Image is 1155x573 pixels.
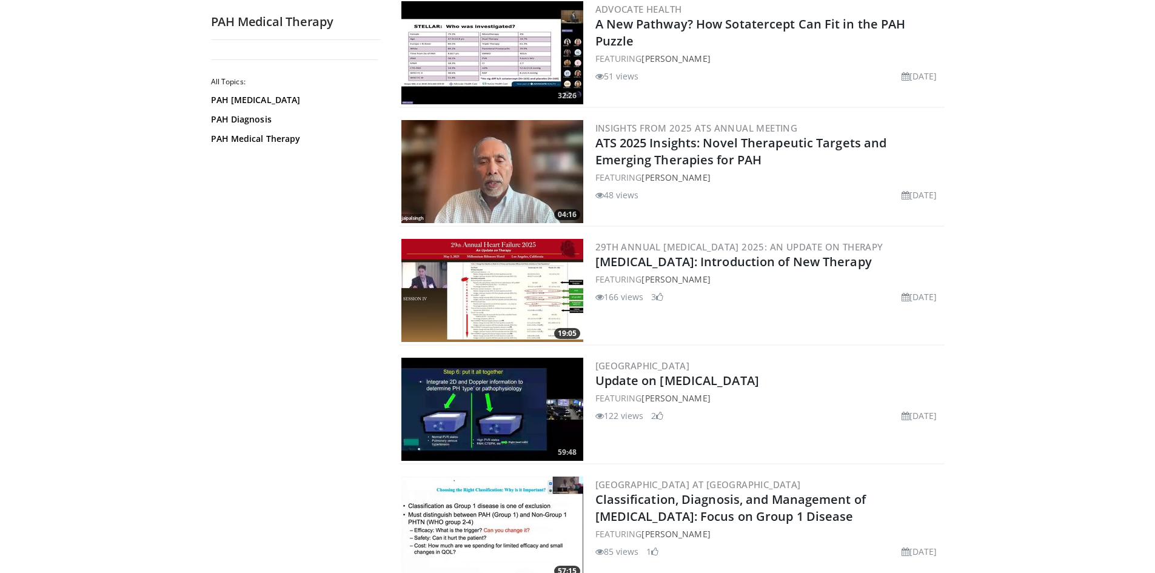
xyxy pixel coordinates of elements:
a: PAH Diagnosis [211,113,375,126]
a: [PERSON_NAME] [641,528,710,540]
a: 32:26 [401,1,583,104]
a: 59:48 [401,358,583,461]
div: FEATURING [595,528,942,540]
li: 166 views [595,290,644,303]
a: [PERSON_NAME] [641,53,710,64]
div: FEATURING [595,392,942,404]
a: PAH [MEDICAL_DATA] [211,94,375,106]
li: 51 views [595,70,639,82]
div: FEATURING [595,171,942,184]
h2: All Topics: [211,77,378,87]
img: b519ace2-0526-4b4a-a573-48e9f3b53066.300x170_q85_crop-smart_upscale.jpg [401,120,583,223]
li: [DATE] [902,70,937,82]
a: [GEOGRAPHIC_DATA] at [GEOGRAPHIC_DATA] [595,478,801,491]
a: A New Pathway? How Sotatercept Can Fit in the PAH Puzzle [595,16,906,49]
li: 122 views [595,409,644,422]
li: [DATE] [902,290,937,303]
a: [MEDICAL_DATA]: Introduction of New Therapy [595,253,872,270]
h2: PAH Medical Therapy [211,14,381,30]
a: 29th Annual [MEDICAL_DATA] 2025: An Update on Therapy [595,241,883,253]
span: 32:26 [554,90,580,101]
a: 04:16 [401,120,583,223]
a: PAH Medical Therapy [211,133,375,145]
li: [DATE] [902,545,937,558]
li: [DATE] [902,409,937,422]
div: FEATURING [595,52,942,65]
span: 19:05 [554,328,580,339]
a: ATS 2025 Insights: Novel Therapeutic Targets and Emerging Therapies for PAH [595,135,887,168]
li: 3 [651,290,663,303]
li: 2 [651,409,663,422]
a: [PERSON_NAME] [641,273,710,285]
span: 04:16 [554,209,580,220]
span: 59:48 [554,447,580,458]
a: Advocate Health [595,3,682,15]
li: 85 views [595,545,639,558]
li: 1 [646,545,658,558]
div: FEATURING [595,273,942,286]
img: 2e9bd4a9-073e-40fb-a38f-4358cef672ce.300x170_q85_crop-smart_upscale.jpg [401,1,583,104]
li: 48 views [595,189,639,201]
li: [DATE] [902,189,937,201]
a: Insights from 2025 ATS Annual Meeting [595,122,798,134]
a: [PERSON_NAME] [641,392,710,404]
img: 97c2d80e-f7e2-4f82-ad06-21d307be9304.300x170_q85_crop-smart_upscale.jpg [401,358,583,461]
a: [GEOGRAPHIC_DATA] [595,360,690,372]
a: [PERSON_NAME] [641,172,710,183]
a: Classification, Diagnosis, and Management of [MEDICAL_DATA]: Focus on Group 1 Disease [595,491,866,524]
a: 19:05 [401,239,583,342]
a: Update on [MEDICAL_DATA] [595,372,759,389]
img: b570ce32-e4fc-4f6d-a899-990b3cf3e3a9.300x170_q85_crop-smart_upscale.jpg [401,239,583,342]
